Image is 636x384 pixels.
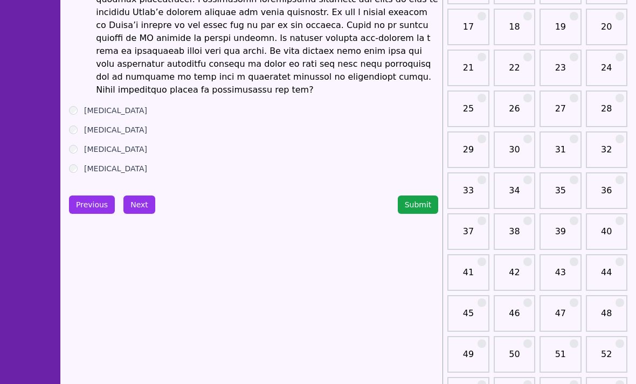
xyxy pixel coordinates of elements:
[123,196,155,214] button: Next
[589,143,624,165] a: 32
[589,20,624,42] a: 20
[497,20,532,42] a: 18
[451,61,486,83] a: 21
[497,307,532,329] a: 46
[84,163,147,174] label: [MEDICAL_DATA]
[543,225,578,247] a: 39
[451,348,486,369] a: 49
[589,102,624,124] a: 28
[451,184,486,206] a: 33
[497,102,532,124] a: 26
[84,124,147,135] label: [MEDICAL_DATA]
[497,225,532,247] a: 38
[543,61,578,83] a: 23
[543,348,578,369] a: 51
[589,184,624,206] a: 36
[398,196,439,214] button: Submit
[497,266,532,288] a: 42
[451,307,486,329] a: 45
[451,266,486,288] a: 41
[451,102,486,124] a: 25
[451,143,486,165] a: 29
[543,20,578,42] a: 19
[589,307,624,329] a: 48
[589,61,624,83] a: 24
[451,225,486,247] a: 37
[589,266,624,288] a: 44
[497,61,532,83] a: 22
[543,266,578,288] a: 43
[497,143,532,165] a: 30
[497,348,532,369] a: 50
[84,144,147,155] label: [MEDICAL_DATA]
[69,196,115,214] button: Previous
[451,20,486,42] a: 17
[497,184,532,206] a: 34
[84,105,147,116] label: [MEDICAL_DATA]
[543,307,578,329] a: 47
[543,102,578,124] a: 27
[543,143,578,165] a: 31
[589,225,624,247] a: 40
[589,348,624,369] a: 52
[543,184,578,206] a: 35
